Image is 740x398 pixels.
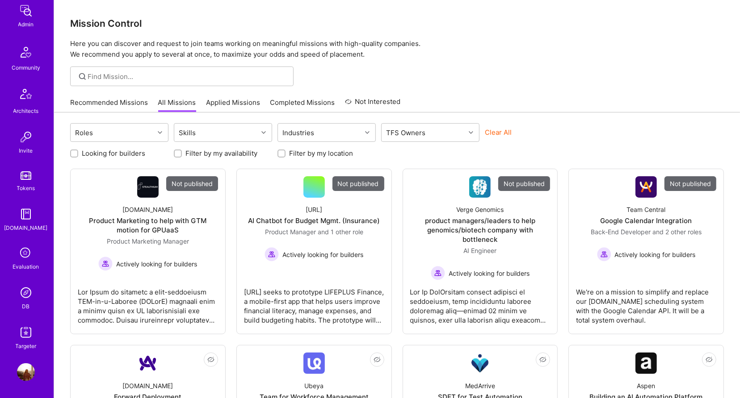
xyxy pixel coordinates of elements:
div: Not published [332,176,384,191]
img: Company Logo [635,176,657,198]
img: Community [15,41,37,63]
span: Product Marketing Manager [107,237,189,245]
div: Community [12,63,40,72]
i: icon EyeClosed [539,356,547,363]
div: Targeter [16,341,37,351]
img: Company Logo [469,352,491,374]
img: Admin Search [17,284,35,302]
img: Company Logo [635,352,657,374]
img: admin teamwork [17,2,35,20]
span: and 1 other role [318,228,363,236]
div: Industries [281,126,317,139]
span: Actively looking for builders [116,259,197,269]
div: Architects [13,106,39,116]
div: Skills [177,126,198,139]
a: Not Interested [345,96,401,112]
div: Lor Ipsum do sitametc a elit-seddoeiusm TEM-in-u-Laboree (DOLorE) magnaali enim a minimv quisn ex... [78,280,218,325]
label: Filter by my availability [185,149,257,158]
div: [DOMAIN_NAME] [122,205,173,214]
i: icon EyeClosed [207,356,214,363]
a: Recommended Missions [70,98,148,112]
img: User Avatar [17,363,35,381]
img: Invite [17,128,35,146]
img: Company Logo [469,176,491,198]
span: Actively looking for builders [449,269,530,278]
div: MedArrive [465,381,495,390]
button: Clear All [485,128,512,137]
div: Not published [166,176,218,191]
a: Not published[URL]AI Chatbot for Budget Mgmt. (Insurance)Product Manager and 1 other roleActively... [244,176,384,327]
div: Aspen [637,381,656,390]
span: Back-End Developer [591,228,651,236]
div: [URL] seeks to prototype LIFEPLUS Finance, a mobile-first app that helps users improve financial ... [244,280,384,325]
img: Company Logo [303,352,325,374]
span: Product Manager [265,228,316,236]
a: User Avatar [15,363,37,381]
img: Actively looking for builders [431,266,445,280]
div: We're on a mission to simplify and replace our [DOMAIN_NAME] scheduling system with the Google Ca... [576,280,716,325]
div: [DOMAIN_NAME] [4,223,48,232]
div: Not published [664,176,716,191]
div: Google Calendar Integration [601,216,692,225]
div: Lor Ip DolOrsitam consect adipisci el seddoeiusm, temp incididuntu laboree doloremag aliq—enimad ... [410,280,551,325]
img: Actively looking for builders [98,257,113,271]
i: icon EyeClosed [706,356,713,363]
div: AI Chatbot for Budget Mgmt. (Insurance) [248,216,380,225]
span: Actively looking for builders [282,250,363,259]
label: Filter by my location [289,149,353,158]
div: Verge Genomics [456,205,504,214]
div: DB [22,302,30,311]
img: Skill Targeter [17,323,35,341]
div: Ubeya [304,381,324,390]
span: AI Engineer [463,247,496,254]
div: Product Marketing to help with GTM motion for GPUaaS [78,216,218,235]
div: product managers/leaders to help genomics/biotech company with bottleneck [410,216,551,244]
i: icon SearchGrey [77,71,88,82]
span: and 2 other roles [652,228,702,236]
h3: Mission Control [70,18,724,29]
a: Not publishedCompany LogoVerge Genomicsproduct managers/leaders to help genomics/biotech company ... [410,176,551,327]
img: Company Logo [137,176,159,198]
div: Roles [73,126,96,139]
i: icon EyeClosed [374,356,381,363]
img: guide book [17,205,35,223]
span: Actively looking for builders [615,250,696,259]
div: [DOMAIN_NAME] [122,381,173,390]
div: Not published [498,176,550,191]
div: Admin [18,20,34,29]
div: Invite [19,146,33,155]
img: Architects [15,85,37,106]
div: Evaluation [13,262,39,271]
p: Here you can discover and request to join teams working on meaningful missions with high-quality ... [70,38,724,60]
i: icon Chevron [261,130,266,135]
img: Company Logo [137,352,159,374]
a: Not publishedCompany LogoTeam CentralGoogle Calendar IntegrationBack-End Developer and 2 other ro... [576,176,716,327]
a: All Missions [158,98,196,112]
div: Tokens [17,183,35,193]
i: icon Chevron [158,130,162,135]
i: icon Chevron [365,130,370,135]
div: TFS Owners [384,126,428,139]
a: Applied Missions [206,98,260,112]
a: Not publishedCompany Logo[DOMAIN_NAME]Product Marketing to help with GTM motion for GPUaaSProduct... [78,176,218,327]
input: Find Mission... [88,72,287,81]
div: [URL] [306,205,322,214]
a: Completed Missions [270,98,335,112]
div: Team Central [627,205,666,214]
img: Actively looking for builders [597,247,611,261]
i: icon SelectionTeam [17,245,34,262]
img: tokens [21,171,31,180]
label: Looking for builders [82,149,145,158]
i: icon Chevron [469,130,473,135]
img: Actively looking for builders [265,247,279,261]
